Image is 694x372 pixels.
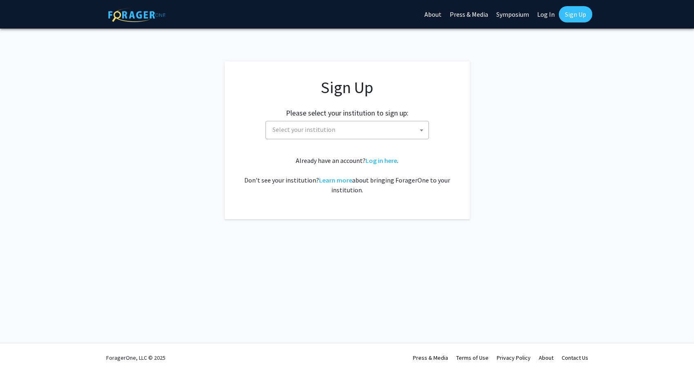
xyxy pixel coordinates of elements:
[108,8,165,22] img: ForagerOne Logo
[106,343,165,372] div: ForagerOne, LLC © 2025
[456,354,489,361] a: Terms of Use
[269,121,428,138] span: Select your institution
[559,6,592,22] a: Sign Up
[241,156,453,195] div: Already have an account? . Don't see your institution? about bringing ForagerOne to your institut...
[562,354,588,361] a: Contact Us
[366,156,397,165] a: Log in here
[241,78,453,97] h1: Sign Up
[272,125,335,134] span: Select your institution
[286,109,408,118] h2: Please select your institution to sign up:
[539,354,553,361] a: About
[413,354,448,361] a: Press & Media
[319,176,352,184] a: Learn more about bringing ForagerOne to your institution
[497,354,531,361] a: Privacy Policy
[266,121,429,139] span: Select your institution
